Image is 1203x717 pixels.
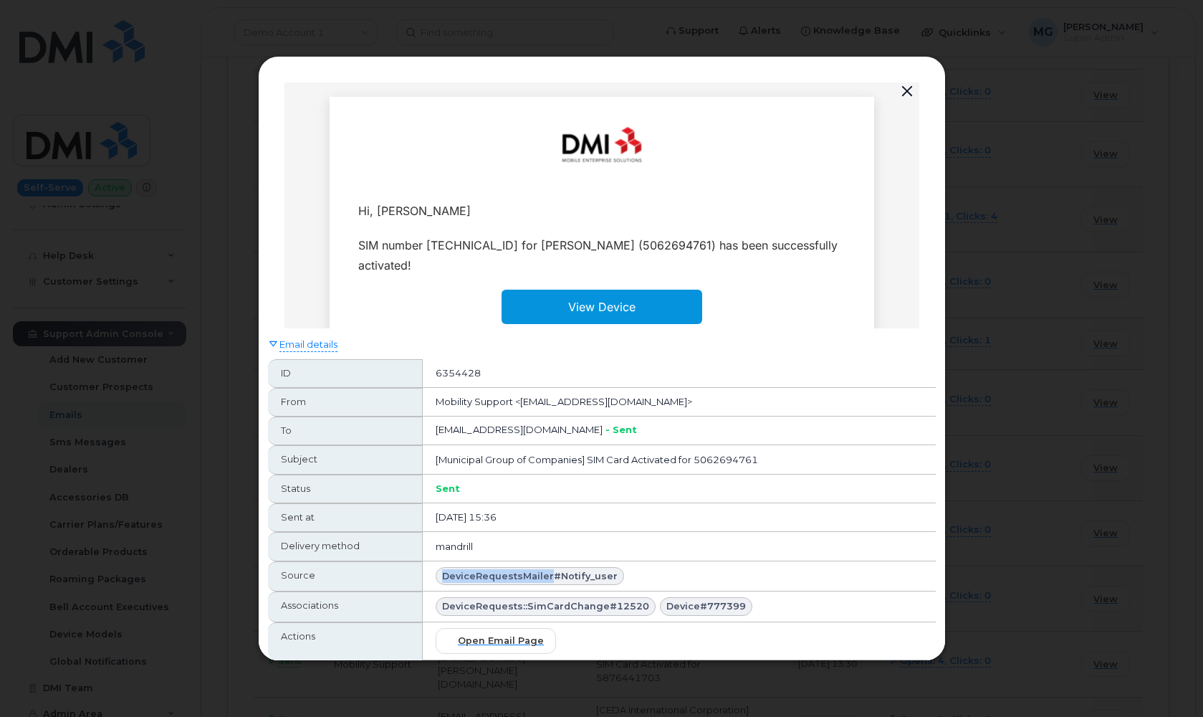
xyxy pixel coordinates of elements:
img: email_logo.jpg [274,36,360,90]
td: [DATE] 15:36 [423,503,936,532]
a: Open email page [436,628,923,654]
div: © [DATE] — [DATE] DMI Managed Mobility Services. All rights reserved. [74,317,561,335]
td: [Municipal Group of Companies] SIM Card Activated for 5062694761 [423,445,936,474]
span: Open email page [458,634,544,647]
a: Shipping Policy [388,287,460,300]
th: Sent at [268,503,423,532]
b: sent [436,483,460,494]
td: Mobility Support <[EMAIL_ADDRESS][DOMAIN_NAME]> [423,388,936,417]
button: Open email page [436,628,556,654]
th: Subject [268,445,423,474]
th: Status [268,475,423,503]
td: 6354428 [423,359,936,388]
th: ID [268,359,423,388]
span: Device#777399 [666,599,746,613]
b: - sent [605,424,637,435]
th: Delivery method [268,532,423,561]
th: From [268,388,423,417]
div: Hi, [PERSON_NAME] [74,118,561,138]
th: Source [268,561,423,592]
span: [EMAIL_ADDRESS][DOMAIN_NAME] [436,424,603,435]
div: · · · [74,285,561,303]
td: mandrill [423,532,936,561]
th: Associations [268,592,423,622]
a: Terms of Use [255,287,317,300]
span: DeviceRequestsMailer#notify_user [442,569,618,583]
th: To [268,417,423,445]
a: Knowledge Base [175,287,253,300]
a: Privacy Policy [320,287,385,300]
span: DeviceRequests::SimCardChange#12520 [442,599,649,613]
a: View Device [284,217,351,232]
th: Actions [268,622,423,660]
div: SIM number [TECHNICAL_ID] for [PERSON_NAME] (5062694761) has been successfully activated! [74,153,561,193]
span: Email details [279,338,337,352]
